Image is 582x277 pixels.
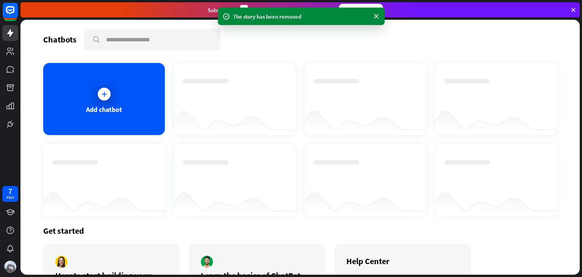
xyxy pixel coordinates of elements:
div: Get started [43,225,557,236]
a: 7 days [2,186,18,202]
div: Help Center [346,256,458,266]
div: 7 [8,188,12,195]
button: Open LiveChat chat widget [6,3,29,26]
div: Chatbots [43,34,77,45]
img: author [55,256,67,268]
div: days [6,195,14,200]
div: The story has been removed [233,13,369,20]
div: Subscribe in days to get your first month for $1 [208,5,333,15]
div: Subscribe now [339,4,383,16]
img: author [201,256,213,268]
div: 3 [240,5,248,15]
div: Add chatbot [86,105,122,114]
